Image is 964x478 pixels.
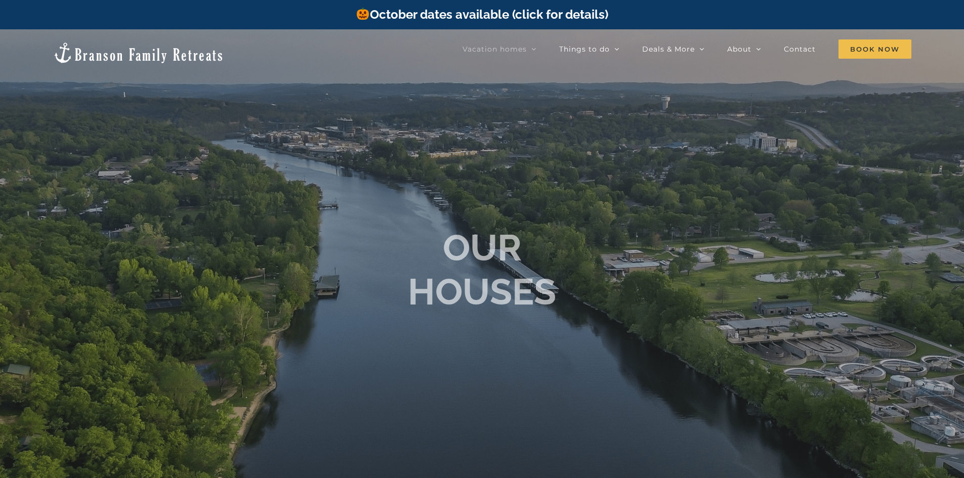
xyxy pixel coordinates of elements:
img: Branson Family Retreats Logo [53,41,224,64]
span: Contact [784,46,816,53]
span: Things to do [559,46,610,53]
a: Things to do [559,39,619,59]
span: Vacation homes [463,46,527,53]
b: OUR HOUSES [408,226,556,313]
span: About [727,46,751,53]
nav: Main Menu [463,39,911,59]
a: Deals & More [642,39,704,59]
a: October dates available (click for details) [356,7,608,22]
a: About [727,39,761,59]
a: Contact [784,39,816,59]
a: Book Now [839,39,911,59]
img: 🎃 [357,8,369,20]
a: Vacation homes [463,39,536,59]
span: Deals & More [642,46,695,53]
